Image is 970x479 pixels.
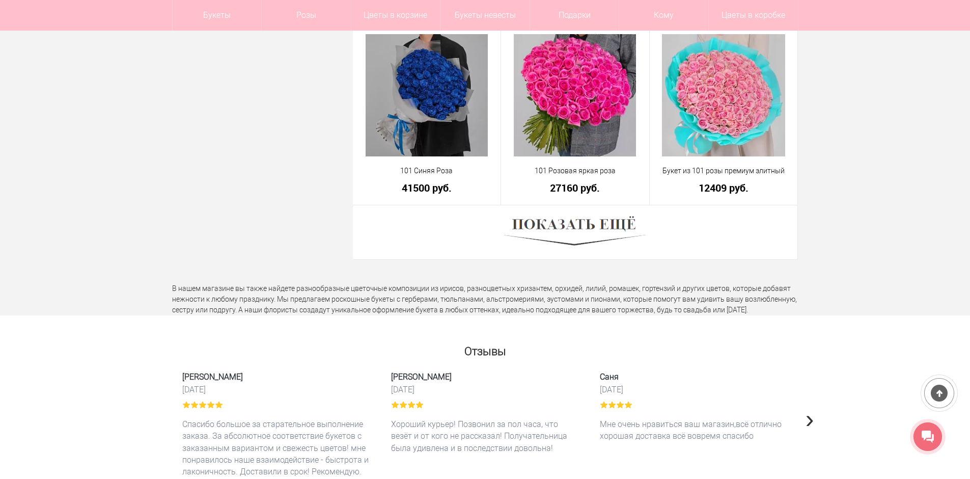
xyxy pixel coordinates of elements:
span: Next [806,404,814,434]
a: Букет из 101 розы премиум элитный [656,166,791,176]
span: [PERSON_NAME] [182,371,371,383]
p: Хороший курьер! Позвонил за пол часа, что везёт и от кого не рассказал! Получательница была удивл... [391,418,579,454]
time: [DATE] [600,384,788,395]
p: Спасибо большое за старательное выполнение заказа. За абсолютное соответствие букетов с заказанны... [182,418,371,478]
img: Букет из 101 розы премиум элитный [662,34,785,156]
span: [PERSON_NAME] [391,371,579,383]
a: 27160 руб. [508,182,643,193]
a: Показать ещё [504,228,646,236]
span: Саня [600,371,788,383]
a: 101 Синяя Роза [359,166,494,176]
img: Показать ещё [504,213,646,252]
p: Мне очень нравиться ваш магазин,всё отлично хорошая доставка всё вовремя спасибо [600,418,788,442]
a: 12409 руб. [656,182,791,193]
time: [DATE] [391,384,579,395]
a: 41500 руб. [359,182,494,193]
a: 101 Розовая яркая роза [508,166,643,176]
div: В нашем магазине вы также найдете разнообразные цветочные композиции из ирисов, разноцветных хриз... [164,283,806,315]
h2: Отзывы [172,340,798,358]
img: 101 Розовая яркая роза [514,34,636,156]
time: [DATE] [182,384,371,395]
img: 101 Синяя Роза [366,34,488,156]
